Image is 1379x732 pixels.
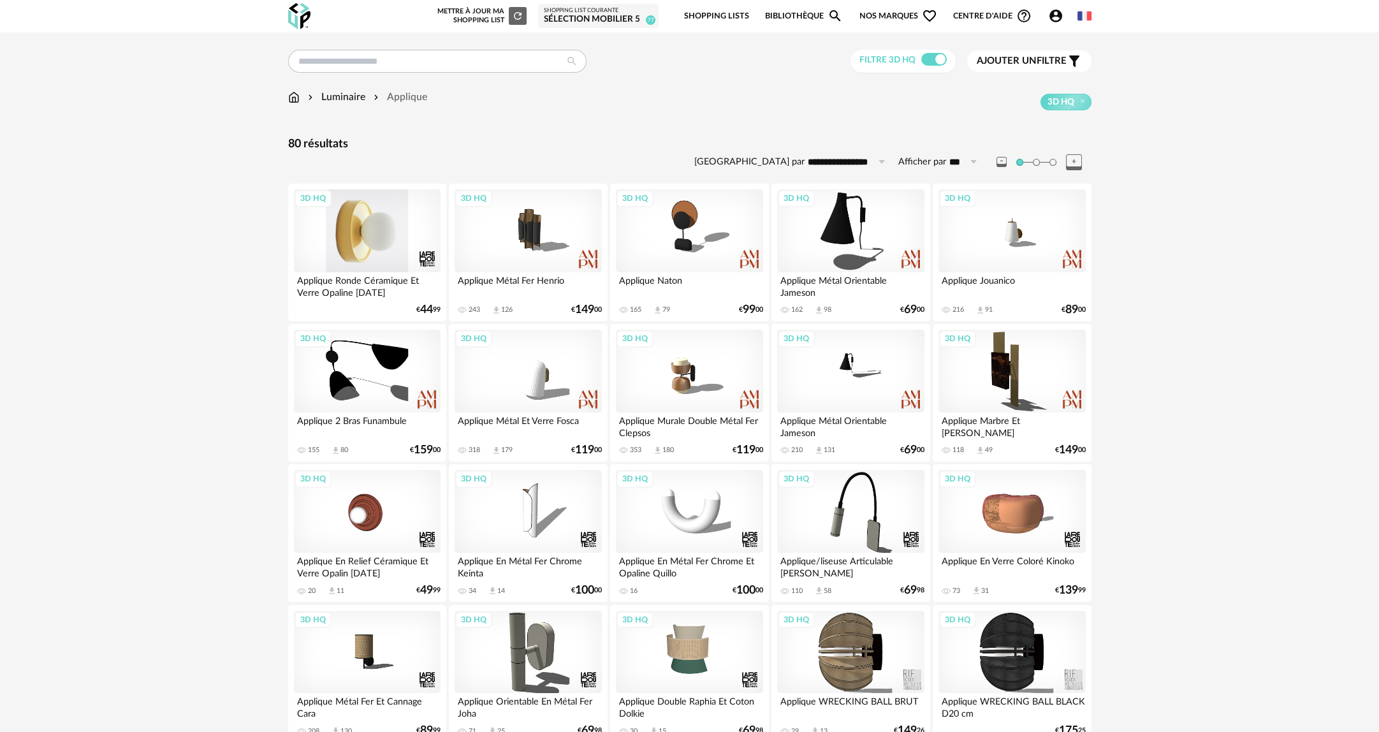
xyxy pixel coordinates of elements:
[340,446,348,455] div: 80
[904,586,917,595] span: 69
[616,272,762,298] div: Applique Naton
[938,553,1085,578] div: Applique En Verre Coloré Kinoko
[544,7,653,26] a: Shopping List courante Sélection mobilier 5 77
[449,324,607,462] a: 3D HQ Applique Métal Et Verre Fosca 318 Download icon 179 €11900
[1016,8,1032,24] span: Help Circle Outline icon
[571,446,602,455] div: € 00
[765,1,843,31] a: BibliothèqueMagnify icon
[420,586,433,595] span: 49
[469,305,480,314] div: 243
[337,587,344,596] div: 11
[938,693,1085,719] div: Applique WRECKING BALL BLACK D20 cm
[416,586,441,595] div: € 99
[616,693,762,719] div: Applique Double Raphia Et Coton Dolkie
[294,693,441,719] div: Applique Métal Fer Et Cannage Cara
[288,324,446,462] a: 3D HQ Applique 2 Bras Funambule 155 Download icon 80 €15900
[743,305,755,314] span: 99
[455,471,492,487] div: 3D HQ
[904,446,917,455] span: 69
[985,446,993,455] div: 49
[295,190,332,207] div: 3D HQ
[294,272,441,298] div: Applique Ronde Céramique Et Verre Opaline [DATE]
[791,587,803,596] div: 110
[1055,586,1086,595] div: € 99
[977,56,1037,66] span: Ajouter un
[288,90,300,105] img: svg+xml;base64,PHN2ZyB3aWR0aD0iMTYiIGhlaWdodD0iMTciIHZpZXdCb3g9IjAgMCAxNiAxNyIgZmlsbD0ibm9uZSIgeG...
[1047,96,1074,108] span: 3D HQ
[327,586,337,596] span: Download icon
[610,184,768,321] a: 3D HQ Applique Naton 165 Download icon 79 €9900
[571,586,602,595] div: € 00
[294,553,441,578] div: Applique En Relief Céramique Et Verre Opalin [DATE]
[630,446,641,455] div: 353
[814,446,824,455] span: Download icon
[501,446,513,455] div: 179
[898,156,946,168] label: Afficher par
[900,305,924,314] div: € 00
[455,413,601,438] div: Applique Métal Et Verre Fosca
[455,190,492,207] div: 3D HQ
[512,12,523,19] span: Refresh icon
[288,137,1091,152] div: 80 résultats
[575,446,594,455] span: 119
[420,305,433,314] span: 44
[736,586,755,595] span: 100
[410,446,441,455] div: € 00
[653,305,662,315] span: Download icon
[778,611,815,628] div: 3D HQ
[1059,586,1078,595] span: 139
[662,305,670,314] div: 79
[610,464,768,602] a: 3D HQ Applique En Métal Fer Chrome Et Opaline Quillo 16 €10000
[953,8,1032,24] span: Centre d'aideHelp Circle Outline icon
[469,446,480,455] div: 318
[900,446,924,455] div: € 00
[544,14,653,26] div: Sélection mobilier 5
[900,586,924,595] div: € 98
[288,3,310,29] img: OXP
[1067,54,1082,69] span: Filter icon
[455,553,601,578] div: Applique En Métal Fer Chrome Keinta
[981,587,989,596] div: 31
[777,413,924,438] div: Applique Métal Orientable Jameson
[617,471,653,487] div: 3D HQ
[771,324,930,462] a: 3D HQ Applique Métal Orientable Jameson 210 Download icon 131 €6900
[791,446,803,455] div: 210
[967,50,1091,72] button: Ajouter unfiltre Filter icon
[288,464,446,602] a: 3D HQ Applique En Relief Céramique Et Verre Opalin [DATE] 20 Download icon 11 €4999
[975,305,985,315] span: Download icon
[778,190,815,207] div: 3D HQ
[684,1,749,31] a: Shopping Lists
[414,446,433,455] span: 159
[1062,305,1086,314] div: € 00
[455,272,601,298] div: Applique Métal Fer Henrio
[933,184,1091,321] a: 3D HQ Applique Jouanico 216 Download icon 91 €8900
[1055,446,1086,455] div: € 00
[575,305,594,314] span: 149
[933,324,1091,462] a: 3D HQ Applique Marbre Et [PERSON_NAME] 118 Download icon 49 €14900
[814,305,824,315] span: Download icon
[571,305,602,314] div: € 00
[952,305,964,314] div: 216
[455,693,601,719] div: Applique Orientable En Métal Fer Joha
[616,553,762,578] div: Applique En Métal Fer Chrome Et Opaline Quillo
[308,446,319,455] div: 155
[501,305,513,314] div: 126
[662,446,674,455] div: 180
[455,330,492,347] div: 3D HQ
[630,587,638,596] div: 16
[616,413,762,438] div: Applique Murale Double Métal Fer Clepsos
[939,330,976,347] div: 3D HQ
[824,587,831,596] div: 58
[308,587,316,596] div: 20
[449,184,607,321] a: 3D HQ Applique Métal Fer Henrio 243 Download icon 126 €14900
[488,586,497,596] span: Download icon
[814,586,824,596] span: Download icon
[938,272,1085,298] div: Applique Jouanico
[733,446,763,455] div: € 00
[972,586,981,596] span: Download icon
[938,413,1085,438] div: Applique Marbre Et [PERSON_NAME]
[904,305,917,314] span: 69
[575,586,594,595] span: 100
[617,611,653,628] div: 3D HQ
[777,693,924,719] div: Applique WRECKING BALL BRUT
